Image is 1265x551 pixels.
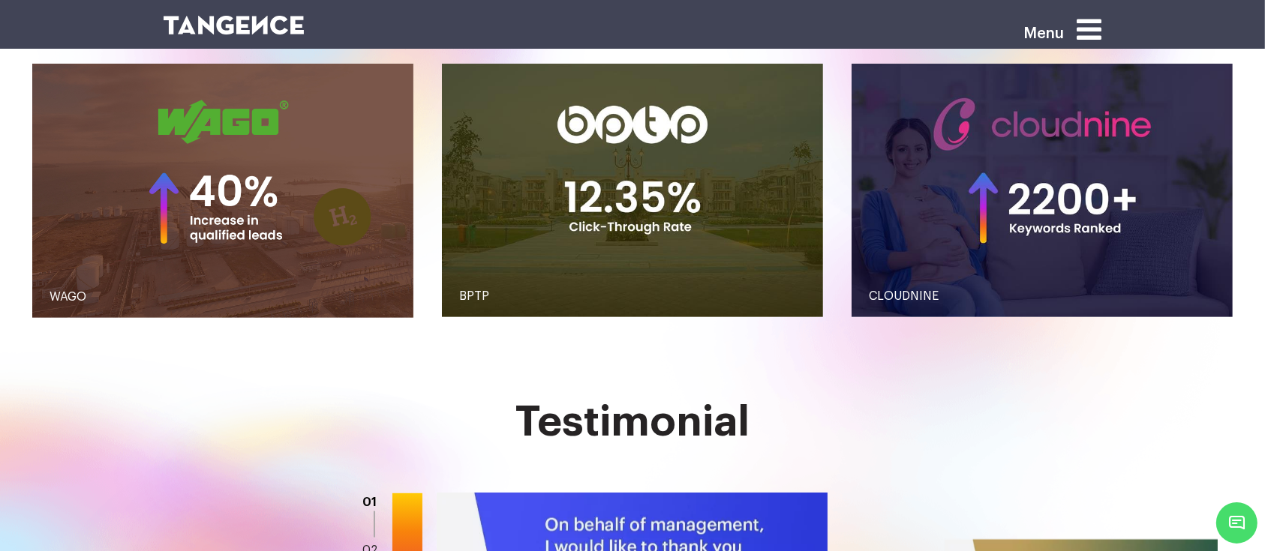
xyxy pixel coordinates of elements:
[869,290,939,302] span: CLOUDNINE
[459,290,489,302] span: BPTP
[1216,502,1257,544] span: Chat Widget
[442,64,823,317] button: BPTP
[852,272,1233,320] a: CLOUDNINE
[32,64,413,318] button: WAGO
[50,291,86,303] span: WAGO
[32,273,413,321] a: WAGO
[164,16,304,34] img: logo SVG
[442,272,823,320] a: BPTP
[164,399,1101,445] h2: Testimonial
[362,496,377,508] a: 01
[852,64,1233,317] button: CLOUDNINE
